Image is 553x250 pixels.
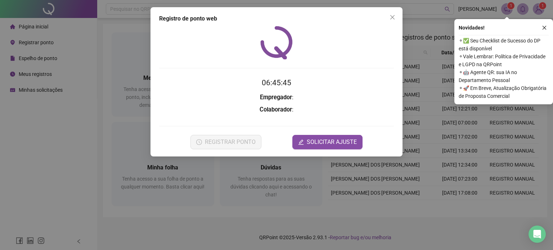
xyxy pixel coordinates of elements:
[459,53,549,68] span: ⚬ Vale Lembrar: Política de Privacidade e LGPD na QRPoint
[159,14,394,23] div: Registro de ponto web
[260,94,292,101] strong: Empregador
[542,25,547,30] span: close
[390,14,395,20] span: close
[159,105,394,114] h3: :
[459,24,485,32] span: Novidades !
[260,106,292,113] strong: Colaborador
[190,135,261,149] button: REGISTRAR PONTO
[459,68,549,84] span: ⚬ 🤖 Agente QR: sua IA no Departamento Pessoal
[298,139,304,145] span: edit
[307,138,357,146] span: SOLICITAR AJUSTE
[292,135,363,149] button: editSOLICITAR AJUSTE
[459,37,549,53] span: ⚬ ✅ Seu Checklist de Sucesso do DP está disponível
[159,93,394,102] h3: :
[459,84,549,100] span: ⚬ 🚀 Em Breve, Atualização Obrigatória de Proposta Comercial
[262,78,291,87] time: 06:45:45
[387,12,398,23] button: Close
[260,26,293,59] img: QRPoint
[529,226,546,243] div: Open Intercom Messenger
